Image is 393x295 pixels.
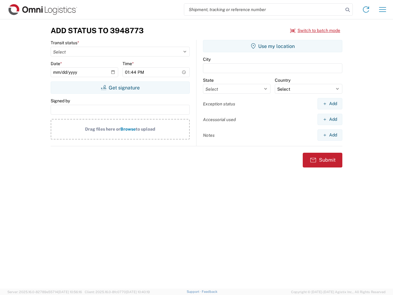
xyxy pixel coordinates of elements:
[51,26,144,35] h3: Add Status to 3948773
[202,290,217,293] a: Feedback
[58,290,82,294] span: [DATE] 10:56:16
[275,77,290,83] label: Country
[203,101,235,107] label: Exception status
[203,40,342,52] button: Use my location
[126,290,150,294] span: [DATE] 10:40:19
[51,98,70,104] label: Signed by
[303,153,342,167] button: Submit
[317,129,342,141] button: Add
[291,289,386,295] span: Copyright © [DATE]-[DATE] Agistix Inc., All Rights Reserved
[203,77,214,83] label: State
[290,26,340,36] button: Switch to batch mode
[51,40,79,45] label: Transit status
[184,4,343,15] input: Shipment, tracking or reference number
[123,61,134,66] label: Time
[51,61,62,66] label: Date
[187,290,202,293] a: Support
[203,57,211,62] label: City
[85,290,150,294] span: Client: 2025.16.0-8fc0770
[120,127,136,132] span: Browse
[136,127,155,132] span: to upload
[51,81,190,94] button: Get signature
[7,290,82,294] span: Server: 2025.16.0-82789e55714
[317,98,342,109] button: Add
[317,114,342,125] button: Add
[203,117,236,122] label: Accessorial used
[85,127,120,132] span: Drag files here or
[203,132,215,138] label: Notes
